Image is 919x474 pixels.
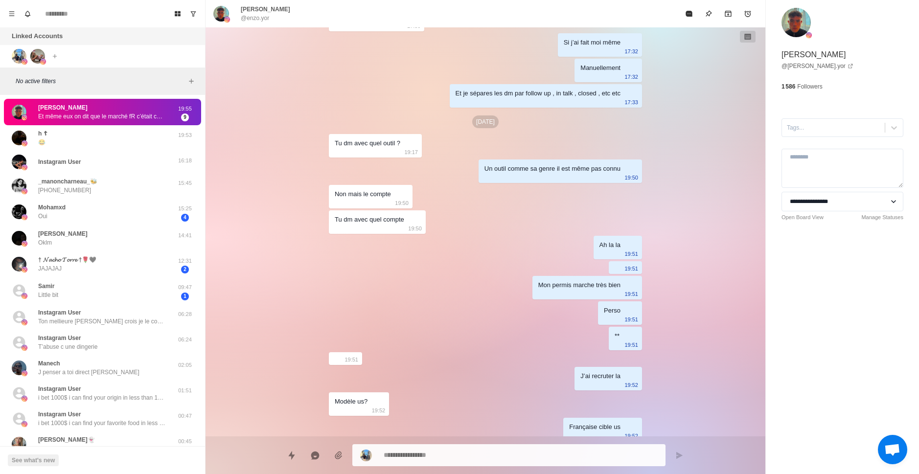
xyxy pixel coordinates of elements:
p: 17:33 [624,97,638,108]
div: Modèle us? [335,396,368,407]
div: Française cible us [569,422,620,432]
button: Notifications [20,6,35,22]
img: picture [22,396,27,402]
span: 4 [181,214,189,222]
img: picture [22,267,27,272]
img: picture [213,6,229,22]
p: i bet 1000$ i can find your favorite food in less than 10mn [38,419,165,428]
p: 14:41 [173,231,197,240]
div: J’ai recruter la [580,371,620,382]
img: picture [22,241,27,247]
button: Add filters [185,75,197,87]
img: picture [22,114,27,120]
button: Board View [170,6,185,22]
p: 15:25 [173,204,197,213]
img: picture [22,345,27,351]
p: 19:50 [395,198,409,208]
p: Et même eux on dit que le marché fR c’était chaud [38,112,165,121]
img: picture [806,32,812,38]
p: 19:50 [624,172,638,183]
div: Un outil comme sa genre il est même pas connu [484,163,620,174]
img: picture [12,105,26,119]
p: 19:51 [624,339,638,350]
p: 19:51 [345,354,358,365]
p: 06:24 [173,336,197,344]
div: Manuellement [580,63,620,73]
p: 19:52 [372,405,386,416]
p: Little bit [38,291,58,299]
p: 19:52 [624,380,638,390]
p: [PERSON_NAME] [781,49,846,61]
button: Quick replies [282,446,301,465]
p: [PERSON_NAME] [38,229,88,238]
p: 19:51 [624,289,638,299]
p: 19:51 [624,314,638,325]
p: 09:47 [173,283,197,292]
img: picture [22,370,27,376]
p: 15:45 [173,179,197,187]
p: 19:55 [173,105,197,113]
p: h ☦︎ [38,129,47,138]
p: 1 586 [781,82,795,91]
img: picture [22,319,27,325]
img: picture [30,49,45,64]
img: picture [12,204,26,219]
p: Oklm [38,238,52,247]
p: No active filters [16,77,185,86]
button: Menu [4,6,20,22]
p: [PHONE_NUMBER] [38,186,91,195]
button: Archive [718,4,738,23]
div: Si j’ai fait moi même [564,37,620,48]
p: _manoncharneau_🐝 [38,177,97,186]
p: Followers [797,82,822,91]
button: See what's new [8,454,59,466]
p: 😂 [38,138,46,147]
p: Instagram User [38,308,81,317]
p: Oui [38,212,47,221]
p: 02:05 [173,361,197,369]
div: Non mais le compte [335,189,391,200]
p: 00:45 [173,437,197,446]
p: Ton mellieure [PERSON_NAME] crois je le connais et [PERSON_NAME] ce que il a fait et parler sur toi [38,317,165,326]
button: Mark as read [679,4,699,23]
span: 1 [181,293,189,300]
p: T’abuse c une dingerie [38,342,97,351]
p: 19:51 [624,248,638,259]
img: picture [224,17,230,23]
p: 17:32 [624,71,638,82]
a: Manage Statuses [861,213,903,222]
img: picture [12,257,26,271]
button: Add account [49,50,61,62]
p: [PERSON_NAME] [38,103,88,112]
p: Samir [38,282,54,291]
p: 12:31 [173,257,197,265]
img: picture [12,361,26,375]
a: @[PERSON_NAME].yor [781,62,853,70]
button: Show unread conversations [185,6,201,22]
div: Et je sépares les dm par follow up , in talk , closed , etc etc [456,88,620,99]
p: [PERSON_NAME] [241,5,290,14]
img: picture [360,450,372,461]
p: @enzo.yor [241,14,269,23]
div: Perso [604,305,620,316]
span: 9 [181,113,189,121]
div: Ouvrir le chat [878,435,907,464]
p: 19:51 [624,263,638,274]
p: 19:50 [408,223,422,234]
p: [DATE] [472,115,499,128]
img: picture [22,140,27,146]
p: JAJAJAJ [38,264,62,273]
p: i bet 1000$ i can find your origin in less than 10mn [38,393,165,402]
p: 16:18 [173,157,197,165]
p: Instagram User [38,410,81,419]
img: picture [12,437,26,451]
p: Instagram User [38,384,81,393]
img: picture [12,155,26,169]
img: picture [12,131,26,145]
div: Ah la la [599,240,620,250]
p: 19:52 [624,430,638,441]
div: Tu dm avec quel outil ? [335,138,400,149]
p: J penser a toi direct [PERSON_NAME] [38,368,139,377]
p: 06:28 [173,310,197,318]
button: Add media [329,446,348,465]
